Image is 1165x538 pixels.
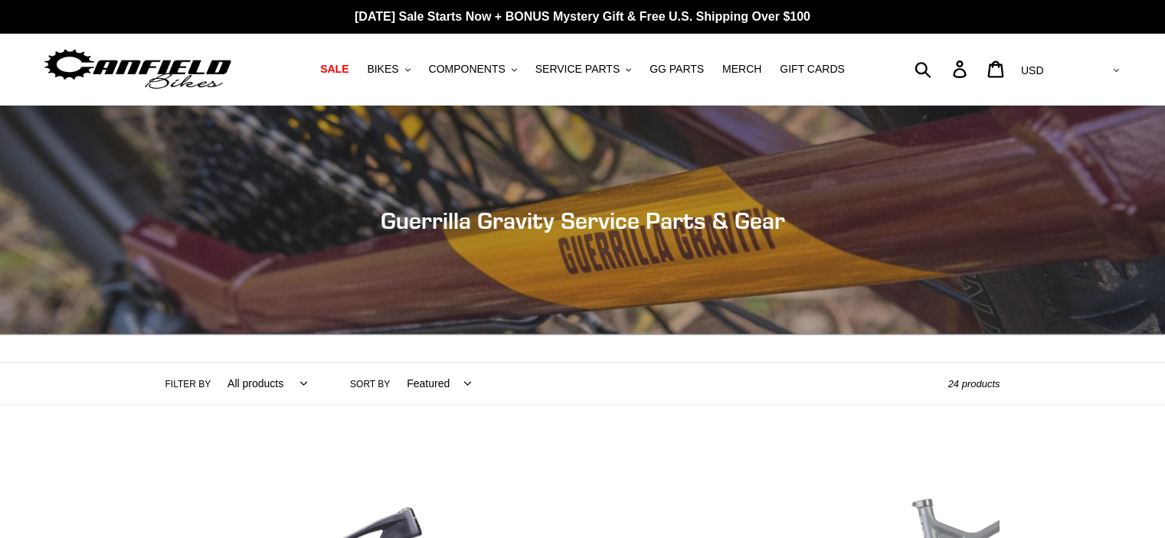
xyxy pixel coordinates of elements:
button: COMPONENTS [421,59,525,80]
label: Sort by [350,377,390,391]
a: MERCH [715,59,769,80]
span: BIKES [367,63,398,76]
span: GIFT CARDS [780,63,845,76]
img: Canfield Bikes [42,45,234,93]
span: Guerrilla Gravity Service Parts & Gear [381,207,785,234]
span: 24 products [948,378,1000,390]
span: SERVICE PARTS [535,63,620,76]
span: GG PARTS [650,63,704,76]
a: GG PARTS [642,59,712,80]
a: GIFT CARDS [772,59,852,80]
button: BIKES [359,59,417,80]
button: SERVICE PARTS [528,59,639,80]
span: MERCH [722,63,761,76]
label: Filter by [165,377,211,391]
input: Search [923,52,962,86]
span: SALE [320,63,349,76]
span: COMPONENTS [429,63,506,76]
a: SALE [313,59,356,80]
